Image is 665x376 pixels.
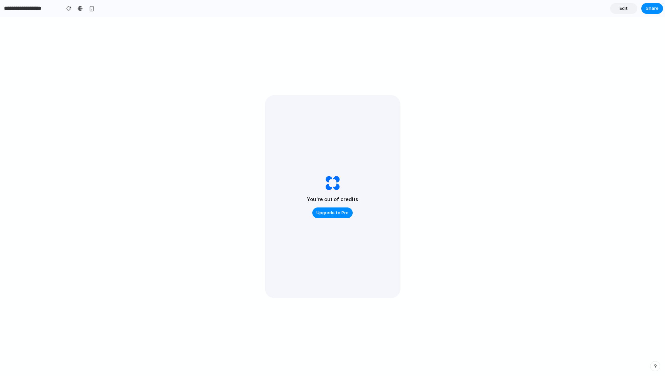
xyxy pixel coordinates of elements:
span: Edit [620,5,628,12]
h2: You're out of credits [307,196,358,203]
button: Upgrade to Pro [312,207,353,218]
span: Upgrade to Pro [316,209,349,216]
a: Edit [610,3,637,14]
button: Share [641,3,663,14]
span: Share [646,5,659,12]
